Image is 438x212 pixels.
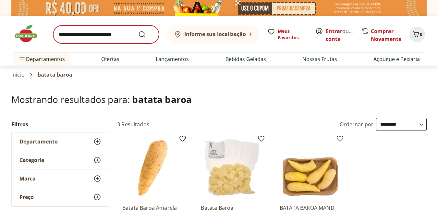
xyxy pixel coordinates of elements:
span: ou [326,27,355,43]
img: BATATA BAROA MAND SELECIONADO KG [280,137,341,199]
h2: 3 Resultados [117,121,149,128]
b: Informe sua localização [184,31,246,38]
span: batata baroa [132,93,192,106]
a: Comprar Novamente [371,28,401,43]
button: Carrinho [409,27,425,42]
a: Criar conta [326,28,361,43]
span: batata baroa [38,72,72,78]
h2: Filtros [11,118,109,131]
a: Início [11,72,25,78]
span: Categoria [19,157,44,163]
span: Departamentos [18,51,65,67]
button: Preço [12,188,109,206]
a: Bebidas Geladas [225,55,266,63]
a: Meus Favoritos [267,28,308,41]
img: Batata Baroa Amarela Unidade [122,137,184,199]
button: Marca [12,169,109,188]
label: Ordernar por [340,121,373,128]
a: Lançamentos [156,55,189,63]
input: search [53,25,159,44]
button: Submit Search [138,31,154,38]
span: 0 [420,31,422,37]
span: Departamento [19,138,58,145]
img: Batata Baroa Mandioquinha Processada Porção 400g [201,137,262,199]
span: Meus Favoritos [278,28,308,41]
a: Ofertas [101,55,119,63]
img: Hortifruti [13,24,45,44]
span: Preço [19,194,34,200]
button: Categoria [12,151,109,169]
a: Açougue e Peixaria [373,55,420,63]
button: Informe sua localização [167,25,260,44]
button: Menu [18,51,26,67]
a: Entrar [326,28,342,35]
h1: Mostrando resultados para: [11,94,427,105]
a: Nossas Frutas [302,55,337,63]
span: Marca [19,175,36,182]
button: Departamento [12,132,109,151]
